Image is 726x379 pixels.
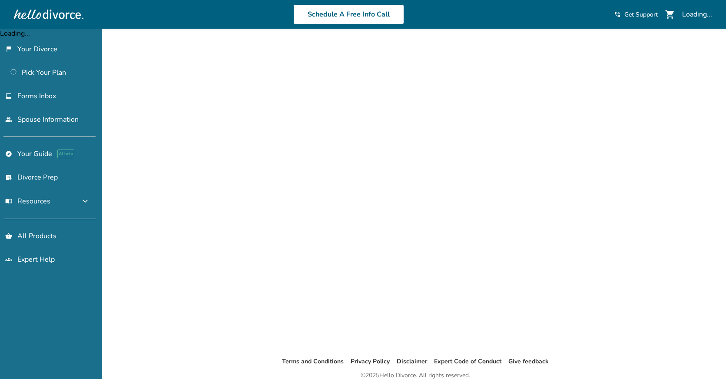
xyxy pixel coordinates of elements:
span: list_alt_check [5,174,12,181]
span: inbox [5,93,12,100]
span: shopping_cart [665,9,675,20]
span: menu_book [5,198,12,205]
a: Expert Code of Conduct [434,357,501,366]
div: Loading... [682,10,712,19]
span: expand_more [80,196,90,206]
span: Get Support [624,10,658,19]
li: Give feedback [508,356,549,367]
span: Forms Inbox [17,91,56,101]
li: Disclaimer [397,356,427,367]
a: Terms and Conditions [282,357,344,366]
a: phone_in_talkGet Support [614,10,658,19]
span: Resources [5,196,50,206]
a: Privacy Policy [351,357,390,366]
span: shopping_basket [5,233,12,239]
span: phone_in_talk [614,11,621,18]
a: Schedule A Free Info Call [293,4,404,24]
span: AI beta [57,150,74,158]
span: flag_2 [5,46,12,53]
span: explore [5,150,12,157]
span: people [5,116,12,123]
span: groups [5,256,12,263]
